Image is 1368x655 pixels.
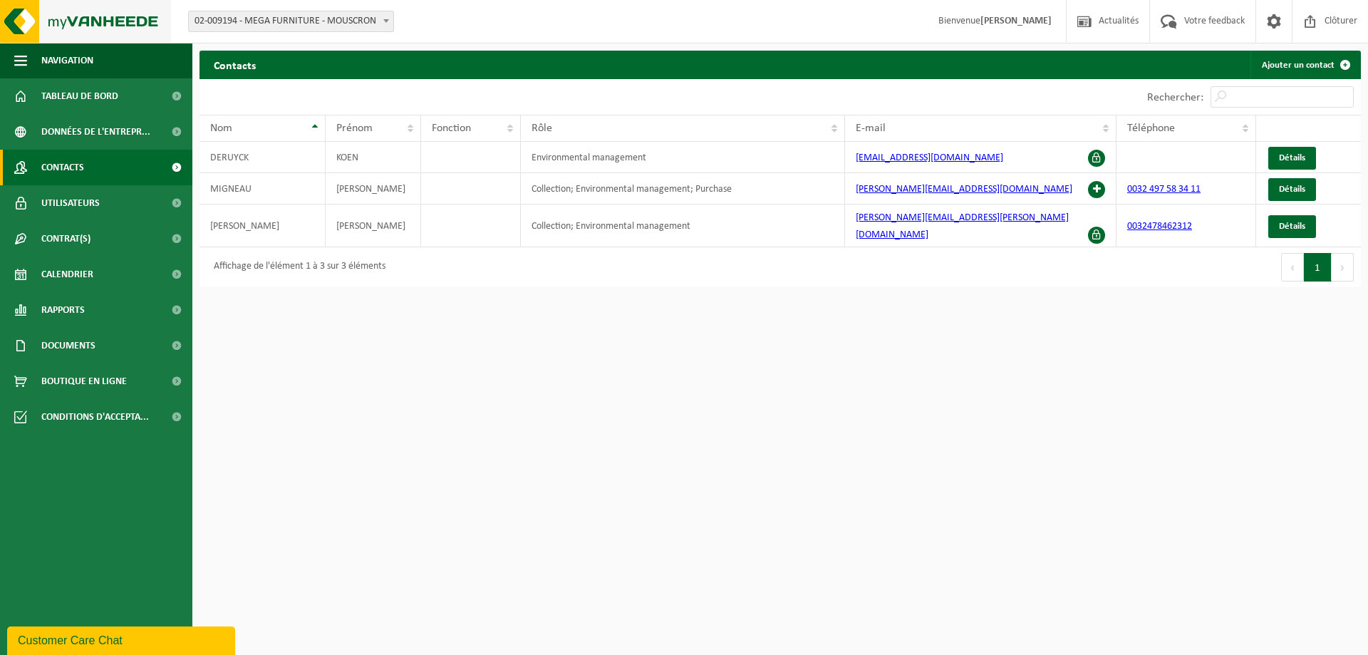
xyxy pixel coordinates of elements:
span: Conditions d'accepta... [41,399,149,435]
h2: Contacts [199,51,270,78]
span: Tableau de bord [41,78,118,114]
span: 02-009194 - MEGA FURNITURE - MOUSCRON [189,11,393,31]
span: Données de l'entrepr... [41,114,150,150]
div: Affichage de l'élément 1 à 3 sur 3 éléments [207,254,385,280]
span: Rôle [532,123,552,134]
label: Rechercher: [1147,92,1203,103]
button: Previous [1281,253,1304,282]
span: Téléphone [1127,123,1175,134]
a: [EMAIL_ADDRESS][DOMAIN_NAME] [856,153,1003,163]
a: Détails [1268,178,1316,201]
td: [PERSON_NAME] [326,205,421,247]
a: [PERSON_NAME][EMAIL_ADDRESS][PERSON_NAME][DOMAIN_NAME] [856,212,1069,240]
td: [PERSON_NAME] [199,205,326,247]
td: MIGNEAU [199,173,326,205]
span: 02-009194 - MEGA FURNITURE - MOUSCRON [188,11,394,32]
a: Ajouter un contact [1250,51,1359,79]
span: Détails [1279,153,1305,163]
td: Environmental management [521,142,845,173]
span: Fonction [432,123,471,134]
a: 0032 497 58 34 11 [1127,184,1201,195]
td: [PERSON_NAME] [326,173,421,205]
strong: [PERSON_NAME] [980,16,1052,26]
td: DERUYCK [199,142,326,173]
td: Collection; Environmental management [521,205,845,247]
td: KOEN [326,142,421,173]
a: Détails [1268,147,1316,170]
a: [PERSON_NAME][EMAIL_ADDRESS][DOMAIN_NAME] [856,184,1072,195]
span: Contacts [41,150,84,185]
span: Documents [41,328,95,363]
span: E-mail [856,123,886,134]
span: Calendrier [41,257,93,292]
button: 1 [1304,253,1332,282]
span: Boutique en ligne [41,363,127,399]
span: Navigation [41,43,93,78]
iframe: chat widget [7,624,238,655]
span: Nom [210,123,232,134]
a: 0032478462312 [1127,221,1192,232]
a: Détails [1268,215,1316,238]
span: Prénom [336,123,373,134]
td: Collection; Environmental management; Purchase [521,173,845,205]
span: Utilisateurs [41,185,100,221]
span: Détails [1279,185,1305,194]
span: Détails [1279,222,1305,231]
button: Next [1332,253,1354,282]
span: Rapports [41,292,85,328]
span: Contrat(s) [41,221,90,257]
